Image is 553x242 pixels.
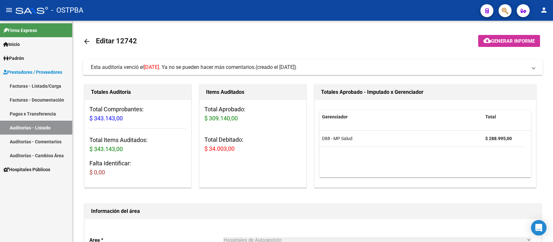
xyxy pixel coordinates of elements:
[3,55,24,62] span: Padrón
[204,115,238,122] span: $ 309.140,00
[531,220,547,236] div: Open Intercom Messenger
[89,115,123,122] span: $ 343.143,00
[3,27,37,34] span: Firma Express
[89,136,186,154] h3: Total Items Auditados:
[3,41,20,48] span: Inicio
[89,105,186,123] h3: Total Comprobantes:
[89,159,186,177] h3: Falta Identificar:
[83,38,91,45] mat-icon: arrow_back
[322,114,348,119] span: Gerenciador
[204,105,301,123] h3: Total Aprobado:
[51,3,83,17] span: - OSTPBA
[321,87,530,97] h1: Totales Aprobado - Imputado x Gerenciador
[144,64,159,70] span: [DATE]
[5,6,13,14] mat-icon: menu
[322,136,352,141] span: D88 - MP Salud
[204,145,235,152] span: $ 34.003,00
[89,169,105,176] span: $ 0,00
[491,38,535,44] span: Generar informe
[204,135,301,153] h3: Total Debitado:
[483,110,525,124] datatable-header-cell: Total
[3,69,62,76] span: Prestadores / Proveedores
[319,110,483,124] datatable-header-cell: Gerenciador
[206,87,300,97] h1: Items Auditados
[478,35,540,47] button: Generar informe
[83,60,543,75] mat-expansion-panel-header: Esta auditoría venció el[DATE]. Ya no se pueden hacer más comentarios.(creado el [DATE])
[256,64,296,71] span: (creado el [DATE])
[3,166,50,173] span: Hospitales Públicos
[540,6,548,14] mat-icon: person
[89,146,123,152] span: $ 343.143,00
[96,37,137,45] span: Editar 12742
[91,64,256,70] span: Esta auditoría venció el . Ya no se pueden hacer más comentarios.
[91,87,185,97] h1: Totales Auditoría
[485,136,512,141] strong: $ 288.995,00
[91,206,535,216] h1: Información del área
[485,114,496,119] span: Total
[483,37,491,44] mat-icon: cloud_download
